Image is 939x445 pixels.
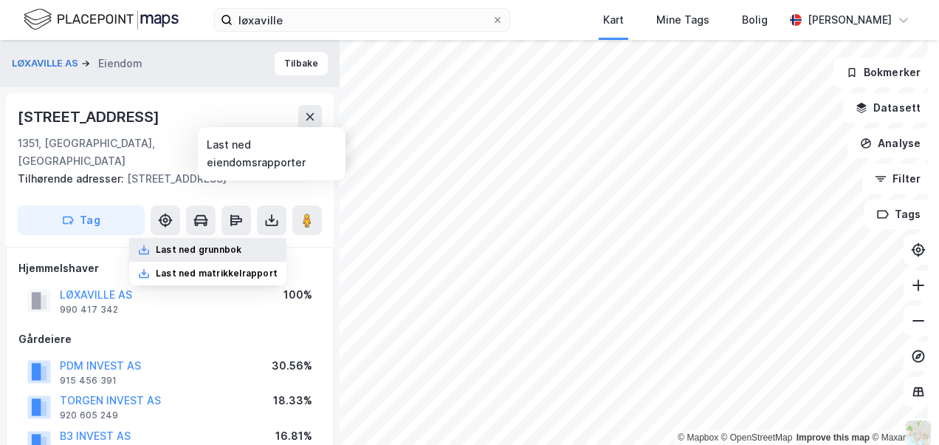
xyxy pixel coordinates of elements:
div: 100% [283,286,312,304]
button: Tilbake [275,52,328,75]
button: LØXAVILLE AS [12,56,81,71]
div: 1351, [GEOGRAPHIC_DATA], [GEOGRAPHIC_DATA] [18,135,209,170]
div: Hjemmelshaver [18,259,321,277]
div: Last ned matrikkelrapport [156,268,278,279]
div: Bolig [742,11,768,29]
a: Mapbox [678,432,718,443]
div: 990 417 342 [60,304,118,316]
button: Tags [864,200,933,229]
div: 920 605 249 [60,410,118,421]
div: Mine Tags [656,11,709,29]
div: Gårdeiere [18,330,321,348]
a: Improve this map [797,432,870,443]
button: Bokmerker [833,58,933,87]
div: 16.81% [275,427,312,445]
div: 18.33% [273,392,312,410]
div: [STREET_ADDRESS] [18,170,310,188]
img: logo.f888ab2527a4732fd821a326f86c7f29.svg [24,7,179,33]
button: Tag [18,205,145,235]
button: Datasett [843,93,933,123]
div: 30.56% [272,357,312,375]
button: Analyse [847,129,933,158]
div: Kart [603,11,624,29]
a: OpenStreetMap [721,432,793,443]
div: [STREET_ADDRESS] [18,105,162,129]
button: Filter [862,164,933,194]
div: [PERSON_NAME] [808,11,892,29]
span: Tilhørende adresser: [18,172,127,185]
div: Eiendom [98,55,142,72]
input: Søk på adresse, matrikkel, gårdeiere, leietakere eller personer [233,9,492,31]
div: 915 456 391 [60,375,117,387]
iframe: Chat Widget [865,374,939,445]
div: [GEOGRAPHIC_DATA], 78/38 [209,135,322,170]
div: Last ned grunnbok [156,244,241,256]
